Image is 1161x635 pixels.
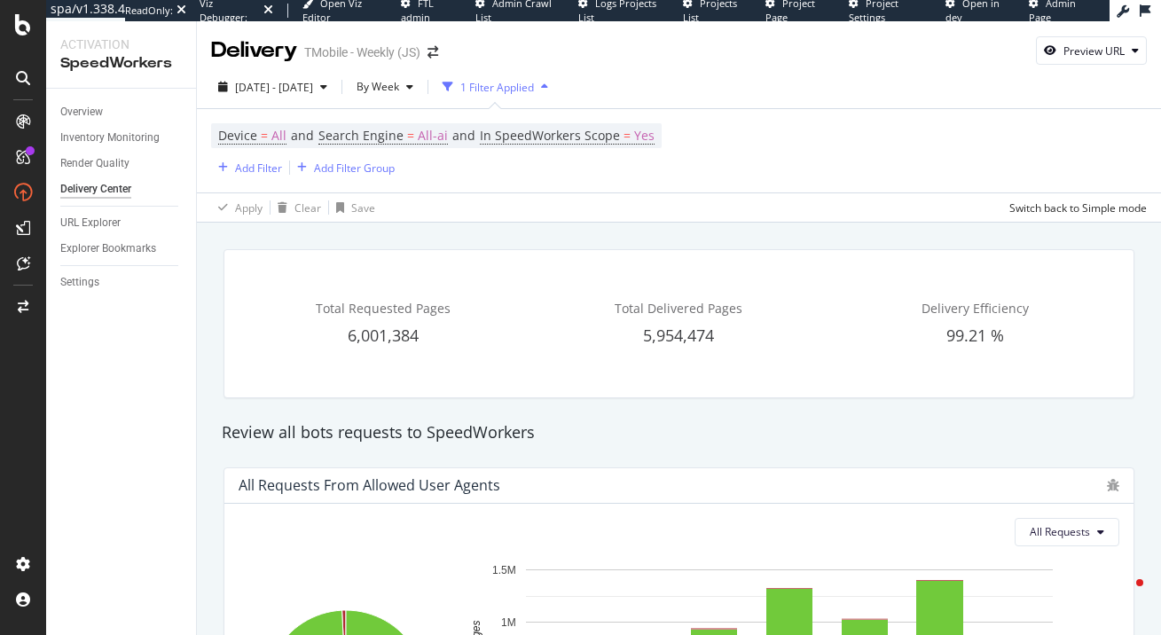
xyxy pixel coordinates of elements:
[218,127,257,144] span: Device
[615,300,742,317] span: Total Delivered Pages
[213,421,1145,444] div: Review all bots requests to SpeedWorkers
[60,239,184,258] a: Explorer Bookmarks
[418,123,448,148] span: All-ai
[60,214,184,232] a: URL Explorer
[492,564,516,576] text: 1.5M
[290,157,395,178] button: Add Filter Group
[316,300,451,317] span: Total Requested Pages
[60,129,160,147] div: Inventory Monitoring
[211,35,297,66] div: Delivery
[60,273,99,292] div: Settings
[271,123,286,148] span: All
[239,476,500,494] div: All Requests from Allowed User Agents
[60,35,182,53] div: Activation
[60,273,184,292] a: Settings
[349,79,399,94] span: By Week
[314,161,395,176] div: Add Filter Group
[946,325,1004,346] span: 99.21 %
[1036,36,1147,65] button: Preview URL
[294,200,321,216] div: Clear
[348,325,419,346] span: 6,001,384
[318,127,404,144] span: Search Engine
[428,46,438,59] div: arrow-right-arrow-left
[480,127,620,144] span: In SpeedWorkers Scope
[351,200,375,216] div: Save
[235,200,263,216] div: Apply
[235,80,313,95] span: [DATE] - [DATE]
[60,154,184,173] a: Render Quality
[501,616,516,629] text: 1M
[211,157,282,178] button: Add Filter
[60,180,131,199] div: Delivery Center
[1015,518,1119,546] button: All Requests
[60,180,184,199] a: Delivery Center
[922,300,1029,317] span: Delivery Efficiency
[235,161,282,176] div: Add Filter
[460,80,534,95] div: 1 Filter Applied
[261,127,268,144] span: =
[624,127,631,144] span: =
[407,127,414,144] span: =
[634,123,655,148] span: Yes
[125,4,173,18] div: ReadOnly:
[1107,479,1119,491] div: bug
[211,73,334,101] button: [DATE] - [DATE]
[1002,193,1147,222] button: Switch back to Simple mode
[349,73,420,101] button: By Week
[452,127,475,144] span: and
[60,129,184,147] a: Inventory Monitoring
[60,239,156,258] div: Explorer Bookmarks
[1030,524,1090,539] span: All Requests
[60,53,182,74] div: SpeedWorkers
[291,127,314,144] span: and
[60,154,129,173] div: Render Quality
[60,103,103,122] div: Overview
[211,193,263,222] button: Apply
[1009,200,1147,216] div: Switch back to Simple mode
[60,103,184,122] a: Overview
[60,214,121,232] div: URL Explorer
[271,193,321,222] button: Clear
[304,43,420,61] div: TMobile - Weekly (JS)
[643,325,714,346] span: 5,954,474
[329,193,375,222] button: Save
[1101,575,1143,617] iframe: Intercom live chat
[435,73,555,101] button: 1 Filter Applied
[1063,43,1125,59] div: Preview URL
